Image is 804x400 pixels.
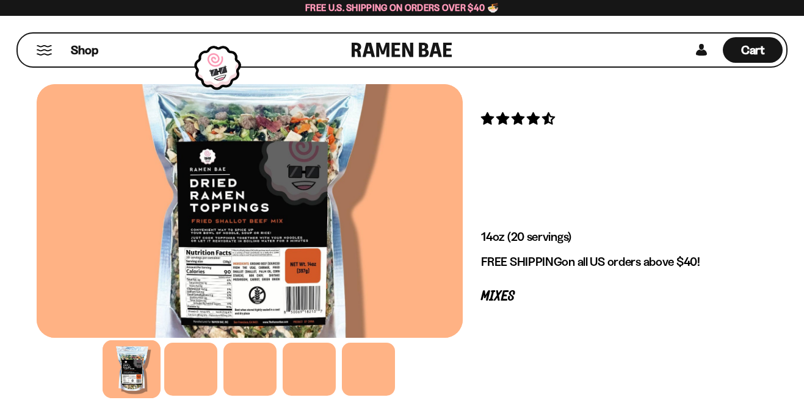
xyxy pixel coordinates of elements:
[481,291,749,302] p: Mixes
[741,43,765,57] span: Cart
[36,45,53,55] button: Mobile Menu Trigger
[71,37,98,63] a: Shop
[305,2,499,13] span: Free U.S. Shipping on Orders over $40 🍜
[71,42,98,59] span: Shop
[481,229,749,245] p: 14oz (20 servings)
[481,111,557,126] span: 4.56 stars
[481,254,749,270] p: on all US orders above $40!
[723,34,783,66] a: Cart
[481,254,562,269] strong: FREE SHIPPING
